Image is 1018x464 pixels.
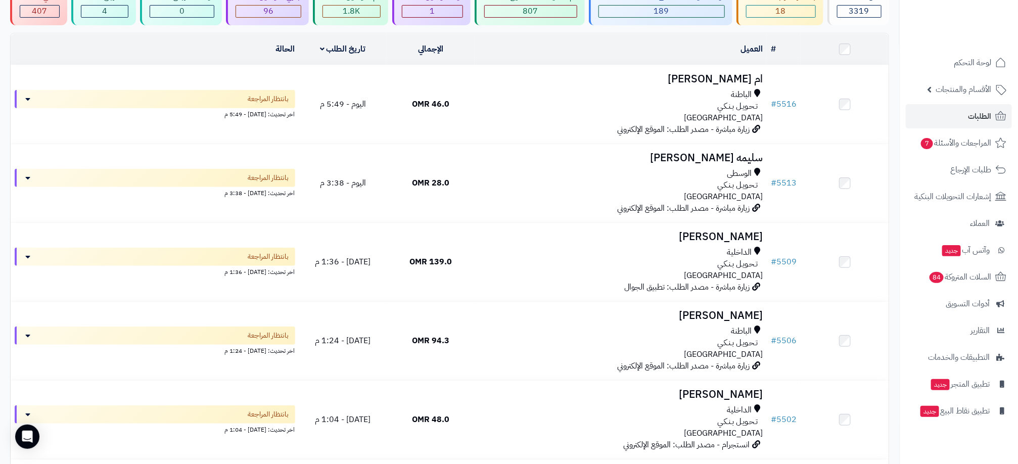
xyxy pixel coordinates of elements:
[727,168,752,179] span: الوسطى
[684,269,763,282] span: [GEOGRAPHIC_DATA]
[970,216,990,230] span: العملاء
[906,51,1012,75] a: لوحة التحكم
[276,43,295,55] a: الحالة
[906,399,1012,423] a: تطبيق نقاط البيعجديد
[102,5,107,17] span: 4
[320,177,366,189] span: اليوم - 3:38 م
[946,297,990,311] span: أدوات التسويق
[523,5,538,17] span: 807
[968,109,991,123] span: الطلبات
[20,6,59,17] div: 407
[930,272,944,283] span: 84
[771,256,797,268] a: #5509
[930,377,990,391] span: تطبيق المتجر
[771,98,776,110] span: #
[15,345,295,355] div: اخر تحديث: [DATE] - 1:24 م
[928,350,990,364] span: التطبيقات والخدمات
[771,177,797,189] a: #5513
[906,265,1012,289] a: السلات المتروكة84
[315,335,371,347] span: [DATE] - 1:24 م
[323,6,380,17] div: 1797
[771,177,776,189] span: #
[412,413,449,426] span: 48.0 OMR
[248,252,289,262] span: بانتظار المراجعة
[771,335,797,347] a: #5506
[624,281,750,293] span: زيارة مباشرة - مصدر الطلب: تطبيق الجوال
[409,256,452,268] span: 139.0 OMR
[950,163,991,177] span: طلبات الإرجاع
[717,416,758,428] span: تـحـويـل بـنـكـي
[771,413,776,426] span: #
[914,190,991,204] span: إشعارات التحويلات البنكية
[906,372,1012,396] a: تطبيق المتجرجديد
[343,5,360,17] span: 1.8K
[684,112,763,124] span: [GEOGRAPHIC_DATA]
[771,98,797,110] a: #5516
[920,406,939,417] span: جديد
[623,439,750,451] span: انستجرام - مصدر الطلب: الموقع الإلكتروني
[906,238,1012,262] a: وآتس آبجديد
[320,98,366,110] span: اليوم - 5:49 م
[936,82,991,97] span: الأقسام والمنتجات
[771,413,797,426] a: #5502
[906,158,1012,182] a: طلبات الإرجاع
[920,136,991,150] span: المراجعات والأسئلة
[970,323,990,338] span: التقارير
[315,256,371,268] span: [DATE] - 1:36 م
[15,266,295,276] div: اخر تحديث: [DATE] - 1:36 م
[906,131,1012,155] a: المراجعات والأسئلة7
[906,292,1012,316] a: أدوات التسويق
[931,379,950,390] span: جديد
[479,73,763,85] h3: ام [PERSON_NAME]
[921,138,933,149] span: 7
[929,270,991,284] span: السلات المتروكة
[15,108,295,119] div: اخر تحديث: [DATE] - 5:49 م
[81,6,128,17] div: 4
[402,6,463,17] div: 1
[320,43,366,55] a: تاريخ الطلب
[906,104,1012,128] a: الطلبات
[771,256,776,268] span: #
[248,173,289,183] span: بانتظار المراجعة
[236,6,301,17] div: 96
[248,94,289,104] span: بانتظار المراجعة
[479,310,763,321] h3: [PERSON_NAME]
[485,6,577,17] div: 807
[717,337,758,349] span: تـحـويـل بـنـكـي
[412,177,449,189] span: 28.0 OMR
[15,424,295,434] div: اخر تحديث: [DATE] - 1:04 م
[684,427,763,439] span: [GEOGRAPHIC_DATA]
[906,345,1012,369] a: التطبيقات والخدمات
[949,28,1008,50] img: logo-2.png
[15,187,295,198] div: اخر تحديث: [DATE] - 3:38 م
[479,152,763,164] h3: سليمه [PERSON_NAME]
[747,6,815,17] div: 18
[771,335,776,347] span: #
[32,5,47,17] span: 407
[771,43,776,55] a: #
[717,179,758,191] span: تـحـويـل بـنـكـي
[727,247,752,258] span: الداخلية
[412,335,449,347] span: 94.3 OMR
[731,326,752,337] span: الباطنة
[15,425,39,449] div: Open Intercom Messenger
[906,184,1012,209] a: إشعارات التحويلات البنكية
[418,43,443,55] a: الإجمالي
[906,211,1012,236] a: العملاء
[248,331,289,341] span: بانتظار المراجعة
[684,191,763,203] span: [GEOGRAPHIC_DATA]
[479,389,763,400] h3: [PERSON_NAME]
[179,5,184,17] span: 0
[717,258,758,270] span: تـحـويـل بـنـكـي
[849,5,869,17] span: 3319
[776,5,786,17] span: 18
[741,43,763,55] a: العميل
[941,243,990,257] span: وآتس آب
[248,409,289,420] span: بانتظار المراجعة
[599,6,725,17] div: 189
[263,5,273,17] span: 96
[617,123,750,135] span: زيارة مباشرة - مصدر الطلب: الموقع الإلكتروني
[150,6,214,17] div: 0
[954,56,991,70] span: لوحة التحكم
[727,404,752,416] span: الداخلية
